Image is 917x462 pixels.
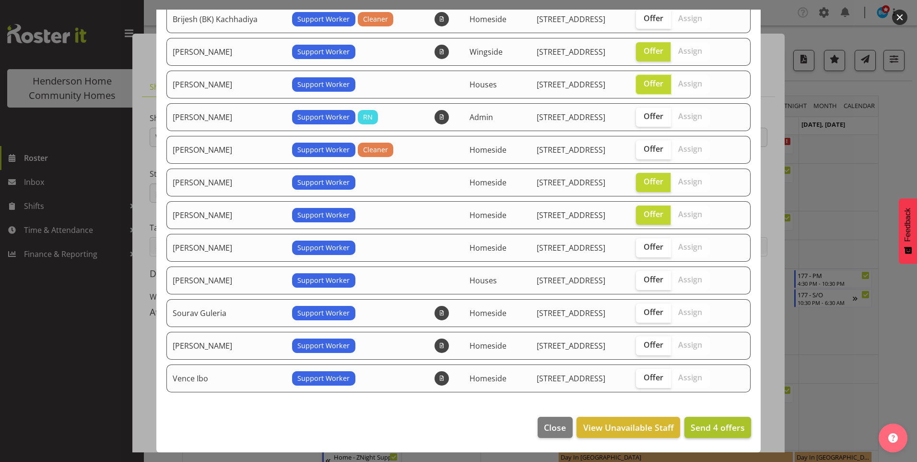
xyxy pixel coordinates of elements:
td: Brijesh (BK) Kachhadiya [166,5,286,33]
span: Offer [644,79,663,88]
span: [STREET_ADDRESS] [537,14,605,24]
span: Support Worker [297,14,350,24]
td: [PERSON_NAME] [166,201,286,229]
span: Homeside [470,308,506,318]
span: View Unavailable Staff [583,421,674,434]
span: [STREET_ADDRESS] [537,373,605,384]
span: Admin [470,112,493,122]
span: [STREET_ADDRESS] [537,308,605,318]
span: Assign [678,79,702,88]
span: Close [544,421,566,434]
span: Offer [644,177,663,186]
span: Cleaner [363,145,388,155]
td: [PERSON_NAME] [166,38,286,66]
span: Homeside [470,340,506,351]
button: View Unavailable Staff [576,417,680,438]
button: Feedback - Show survey [899,198,917,264]
span: [STREET_ADDRESS] [537,243,605,253]
span: [STREET_ADDRESS] [537,112,605,122]
span: Offer [644,242,663,252]
span: Cleaner [363,14,388,24]
span: Offer [644,373,663,382]
span: Offer [644,307,663,317]
td: [PERSON_NAME] [166,267,286,294]
span: Support Worker [297,79,350,90]
span: Offer [644,13,663,23]
span: Homeside [470,373,506,384]
span: Houses [470,275,497,286]
td: Vence Ibo [166,365,286,392]
span: RN [363,112,373,122]
td: [PERSON_NAME] [166,103,286,131]
span: Support Worker [297,112,350,122]
span: Assign [678,307,702,317]
span: Homeside [470,14,506,24]
td: [PERSON_NAME] [166,332,286,360]
span: Assign [678,275,702,284]
span: Assign [678,46,702,56]
td: [PERSON_NAME] [166,71,286,98]
span: Offer [644,209,663,219]
span: Homeside [470,177,506,188]
span: Support Worker [297,47,350,57]
span: Offer [644,46,663,56]
span: Support Worker [297,340,350,351]
span: Support Worker [297,177,350,188]
span: Assign [678,13,702,23]
span: Assign [678,177,702,186]
span: Offer [644,275,663,284]
td: [PERSON_NAME] [166,136,286,164]
img: help-xxl-2.png [888,433,898,443]
span: [STREET_ADDRESS] [537,47,605,57]
button: Send 4 offers [684,417,751,438]
span: [STREET_ADDRESS] [537,79,605,90]
span: Homeside [470,243,506,253]
span: Wingside [470,47,503,57]
td: Sourav Guleria [166,299,286,327]
span: Houses [470,79,497,90]
span: Support Worker [297,308,350,318]
span: [STREET_ADDRESS] [537,340,605,351]
span: Assign [678,242,702,252]
td: [PERSON_NAME] [166,169,286,196]
span: [STREET_ADDRESS] [537,145,605,155]
span: Send 4 offers [691,422,745,433]
button: Close [538,417,572,438]
span: Feedback [904,208,912,242]
span: Assign [678,340,702,350]
span: Assign [678,373,702,382]
td: [PERSON_NAME] [166,234,286,262]
span: Homeside [470,145,506,155]
span: Support Worker [297,275,350,286]
span: [STREET_ADDRESS] [537,177,605,188]
span: Support Worker [297,243,350,253]
span: [STREET_ADDRESS] [537,275,605,286]
span: Homeside [470,210,506,220]
span: Offer [644,144,663,154]
span: Offer [644,340,663,350]
span: Assign [678,209,702,219]
span: Support Worker [297,210,350,220]
span: Assign [678,144,702,154]
span: Support Worker [297,373,350,384]
span: Offer [644,111,663,121]
span: [STREET_ADDRESS] [537,210,605,220]
span: Assign [678,111,702,121]
span: Support Worker [297,145,350,155]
